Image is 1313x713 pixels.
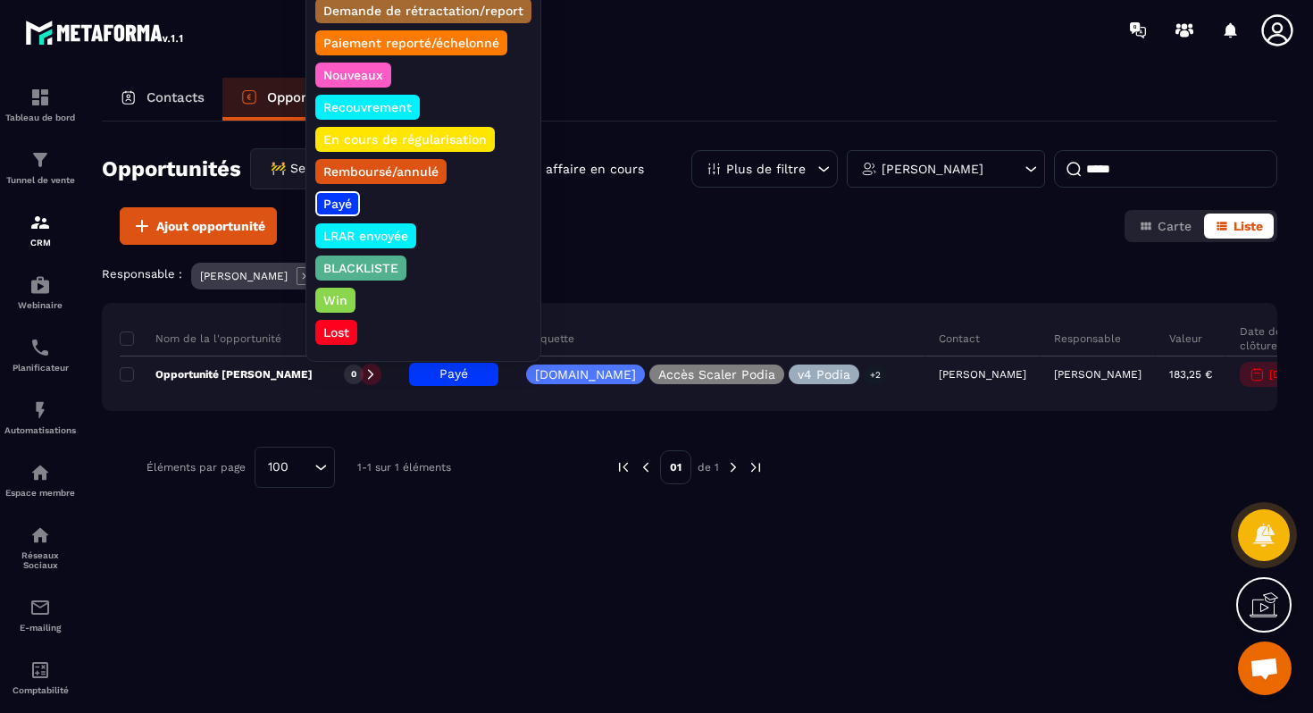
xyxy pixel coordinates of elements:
[658,368,775,381] p: Accès Scaler Podia
[29,212,51,233] img: formation
[1169,368,1212,381] p: 183,25 €
[725,459,741,475] img: next
[798,368,850,381] p: v4 Podia
[726,163,806,175] p: Plus de filtre
[29,462,51,483] img: automations
[4,300,76,310] p: Webinaire
[262,457,295,477] span: 100
[526,331,574,346] p: Étiquette
[4,198,76,261] a: formationformationCRM
[4,73,76,136] a: formationformationTableau de bord
[357,461,451,474] p: 1-1 sur 1 éléments
[120,367,313,382] p: Opportunité [PERSON_NAME]
[102,151,241,187] h2: Opportunités
[102,78,222,121] a: Contacts
[1128,214,1202,239] button: Carte
[321,34,502,52] p: Paiement reporté/échelonné
[4,261,76,323] a: automationsautomationsWebinaire
[29,149,51,171] img: formation
[267,89,352,105] p: Opportunités
[351,368,356,381] p: 0
[698,460,719,474] p: de 1
[321,98,414,116] p: Recouvrement
[615,459,631,475] img: prev
[29,87,51,108] img: formation
[1169,331,1202,346] p: Valeur
[4,238,76,247] p: CRM
[250,148,438,189] div: Search for option
[1269,368,1304,381] p: [DATE]
[4,646,76,709] a: accountantaccountantComptabilité
[29,659,51,681] img: accountant
[864,365,887,384] p: +2
[295,457,310,477] input: Search for option
[321,323,352,341] p: Lost
[4,363,76,373] p: Planificateur
[146,461,246,474] p: Éléments par page
[1204,214,1274,239] button: Liste
[321,130,489,148] p: En cours de régularisation
[4,511,76,583] a: social-networksocial-networkRéseaux Sociaux
[102,267,182,281] p: Responsable :
[4,583,76,646] a: emailemailE-mailing
[156,217,265,235] span: Ajout opportunité
[29,337,51,358] img: scheduler
[1158,219,1192,233] span: Carte
[29,274,51,296] img: automations
[4,136,76,198] a: formationformationTunnel de vente
[1240,324,1313,353] p: Date de clôture
[4,113,76,122] p: Tableau de bord
[535,368,636,381] p: [DOMAIN_NAME]
[882,163,983,175] p: [PERSON_NAME]
[939,331,980,346] p: Contact
[4,323,76,386] a: schedulerschedulerPlanificateur
[120,331,281,346] p: Nom de la l'opportunité
[4,623,76,633] p: E-mailing
[660,450,691,484] p: 01
[748,459,764,475] img: next
[29,597,51,618] img: email
[1234,219,1263,233] span: Liste
[321,195,355,213] p: Payé
[4,550,76,570] p: Réseaux Sociaux
[222,78,370,121] a: Opportunités
[4,386,76,449] a: automationsautomationsAutomatisations
[4,488,76,498] p: Espace membre
[1054,368,1142,381] p: [PERSON_NAME]
[638,459,654,475] img: prev
[321,163,441,180] p: Remboursé/annulé
[200,270,288,282] p: [PERSON_NAME]
[4,685,76,695] p: Comptabilité
[4,175,76,185] p: Tunnel de vente
[537,161,644,178] p: 1 affaire en cours
[1238,642,1292,695] a: Ouvrir le chat
[4,425,76,435] p: Automatisations
[321,227,411,245] p: LRAR envoyée
[29,399,51,421] img: automations
[321,2,526,20] p: Demande de rétractation/report
[255,447,335,488] div: Search for option
[25,16,186,48] img: logo
[321,291,350,309] p: Win
[120,207,277,245] button: Ajout opportunité
[1054,331,1121,346] p: Responsable
[321,66,386,84] p: Nouveaux
[29,524,51,546] img: social-network
[321,259,401,277] p: BLACKLISTE
[439,366,468,381] span: Payé
[146,89,205,105] p: Contacts
[4,449,76,511] a: automationsautomationsEspace membre
[266,159,332,179] span: 🚧 Service Client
